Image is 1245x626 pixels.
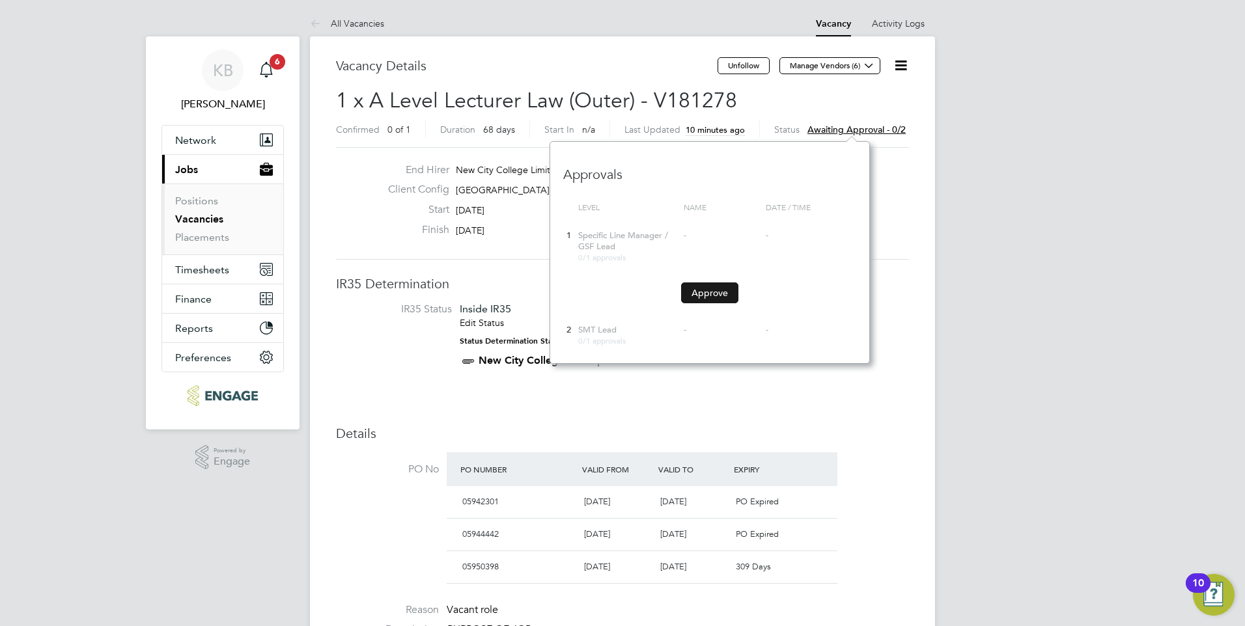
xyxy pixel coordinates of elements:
div: - [766,230,853,241]
div: Level [575,196,680,219]
span: 10 minutes ago [686,124,745,135]
a: Vacancy [816,18,851,29]
button: Approve [681,282,738,303]
span: PO Expired [736,528,779,539]
label: Status [774,124,800,135]
span: [DATE] [456,204,484,216]
label: End Hirer [378,163,449,177]
a: Positions [175,195,218,207]
span: [DATE] [456,225,484,236]
button: Finance [162,284,283,313]
label: Reason [336,603,439,617]
span: [DATE] [660,528,686,539]
img: ncclondon-logo-retina.png [188,385,257,406]
label: Duration [440,124,475,135]
a: New City Colleges IR... .pdf [479,354,614,366]
div: 2 [563,318,575,342]
a: Edit Status [460,317,504,329]
div: PO Number [457,457,579,481]
button: Network [162,126,283,154]
a: Vacancies [175,213,223,225]
span: Timesheets [175,264,229,276]
a: All Vacancies [310,18,384,29]
button: Unfollow [718,57,770,74]
h3: Details [336,425,909,442]
span: Specific Line Manager / GSF Lead [578,230,668,252]
a: Go to home page [161,385,284,406]
span: 0/1 approvals [578,335,626,346]
span: [DATE] [660,496,686,507]
span: 05942301 [462,496,499,507]
span: Network [175,134,216,146]
span: [DATE] [584,496,610,507]
div: Date / time [762,196,856,219]
strong: Status Determination Statement [460,336,579,346]
label: Start [378,203,449,217]
nav: Main navigation [146,36,300,429]
label: Client Config [378,183,449,197]
a: Powered byEngage [195,445,251,470]
span: Reports [175,322,213,334]
div: 1 [563,224,575,248]
span: Preferences [175,351,231,364]
div: - [684,325,759,336]
div: - [684,230,759,241]
span: Engage [214,456,250,467]
span: PO Expired [736,496,779,507]
span: 0/1 approvals [578,252,626,262]
div: 10 [1192,583,1204,600]
span: [DATE] [584,561,610,572]
span: Inside IR35 [460,303,511,315]
h3: Approvals [563,153,856,183]
h3: Vacancy Details [336,57,718,74]
a: Placements [175,231,229,243]
div: Valid From [579,457,655,481]
a: 6 [253,49,279,91]
button: Manage Vendors (6) [779,57,880,74]
span: 309 Days [736,561,771,572]
span: [GEOGRAPHIC_DATA] [456,184,550,196]
label: Finish [378,223,449,237]
span: 1 x A Level Lecturer Law (Outer) - V181278 [336,88,737,113]
span: Awaiting approval - 0/2 [807,124,906,135]
div: Valid To [655,457,731,481]
span: SMT Lead [578,324,617,335]
span: Kerry Baker [161,96,284,112]
span: 6 [270,54,285,70]
span: n/a [582,124,595,135]
span: Vacant role [447,603,498,616]
h3: IR35 Determination [336,275,909,292]
span: [DATE] [584,528,610,539]
label: Last Updated [624,124,680,135]
div: - [766,325,853,336]
a: Activity Logs [872,18,925,29]
span: 05950398 [462,561,499,572]
button: Jobs [162,155,283,184]
a: KB[PERSON_NAME] [161,49,284,112]
label: IR35 Status [349,303,452,316]
button: Reports [162,314,283,342]
span: Finance [175,293,212,305]
span: 68 days [483,124,515,135]
span: KB [213,62,233,79]
span: 0 of 1 [387,124,411,135]
div: Expiry [731,457,807,481]
span: New City College Limited [456,164,561,176]
span: Powered by [214,445,250,456]
span: 05944442 [462,528,499,539]
span: [DATE] [660,561,686,572]
button: Timesheets [162,255,283,284]
div: Jobs [162,184,283,254]
label: Confirmed [336,124,380,135]
button: Preferences [162,343,283,372]
label: PO No [336,463,439,476]
button: Open Resource Center, 10 new notifications [1193,574,1235,616]
div: Name [680,196,762,219]
span: Jobs [175,163,198,176]
label: Start In [544,124,574,135]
